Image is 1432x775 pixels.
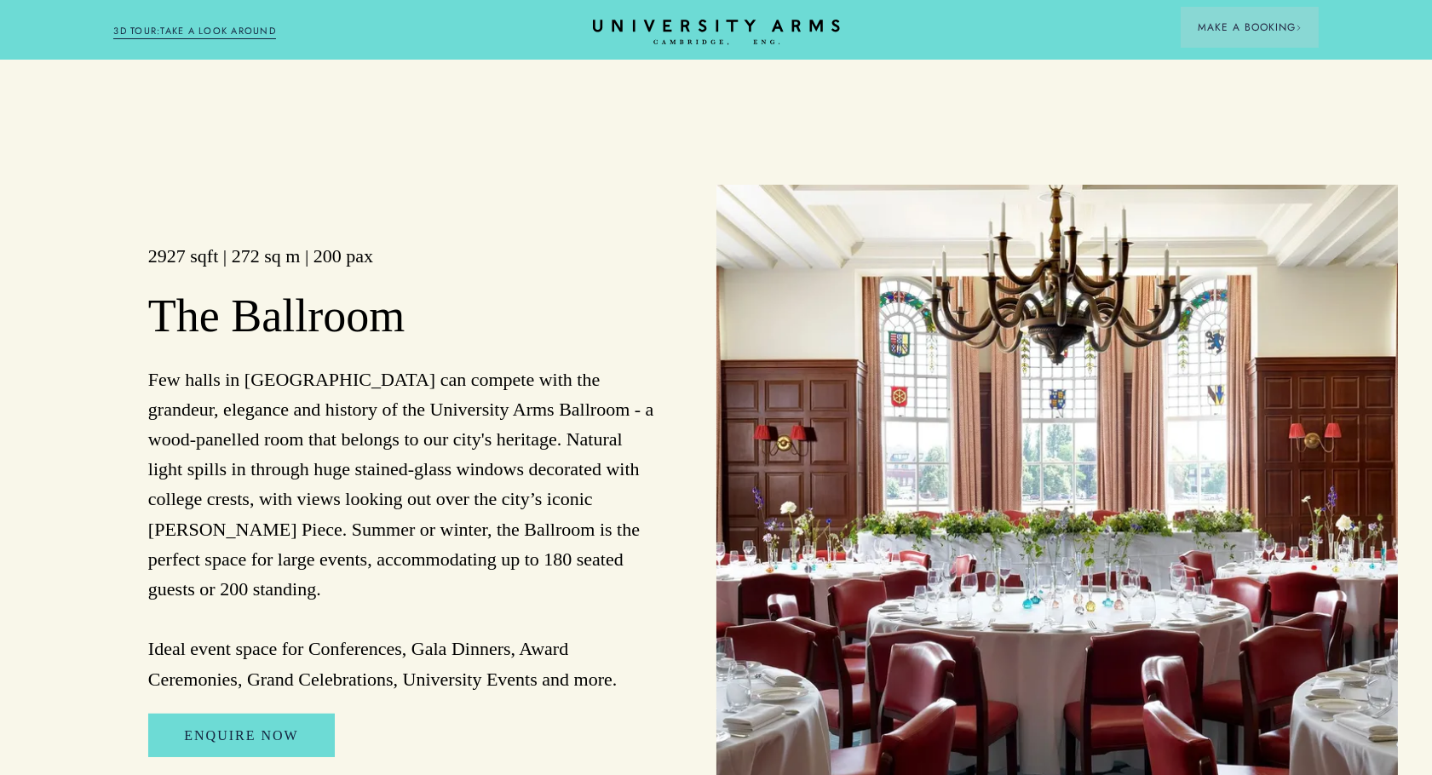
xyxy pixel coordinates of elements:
[148,714,334,758] a: Enquire Now
[148,244,658,269] h3: 2927 sqft | 272 sq m | 200 pax
[593,20,840,46] a: Home
[1181,7,1319,48] button: Make a BookingArrow icon
[113,24,276,39] a: 3D TOUR:TAKE A LOOK AROUND
[1198,20,1302,35] span: Make a Booking
[148,365,658,694] p: Few halls in [GEOGRAPHIC_DATA] can compete with the grandeur, elegance and history of the Univers...
[1296,25,1302,31] img: Arrow icon
[148,289,658,345] h2: The Ballroom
